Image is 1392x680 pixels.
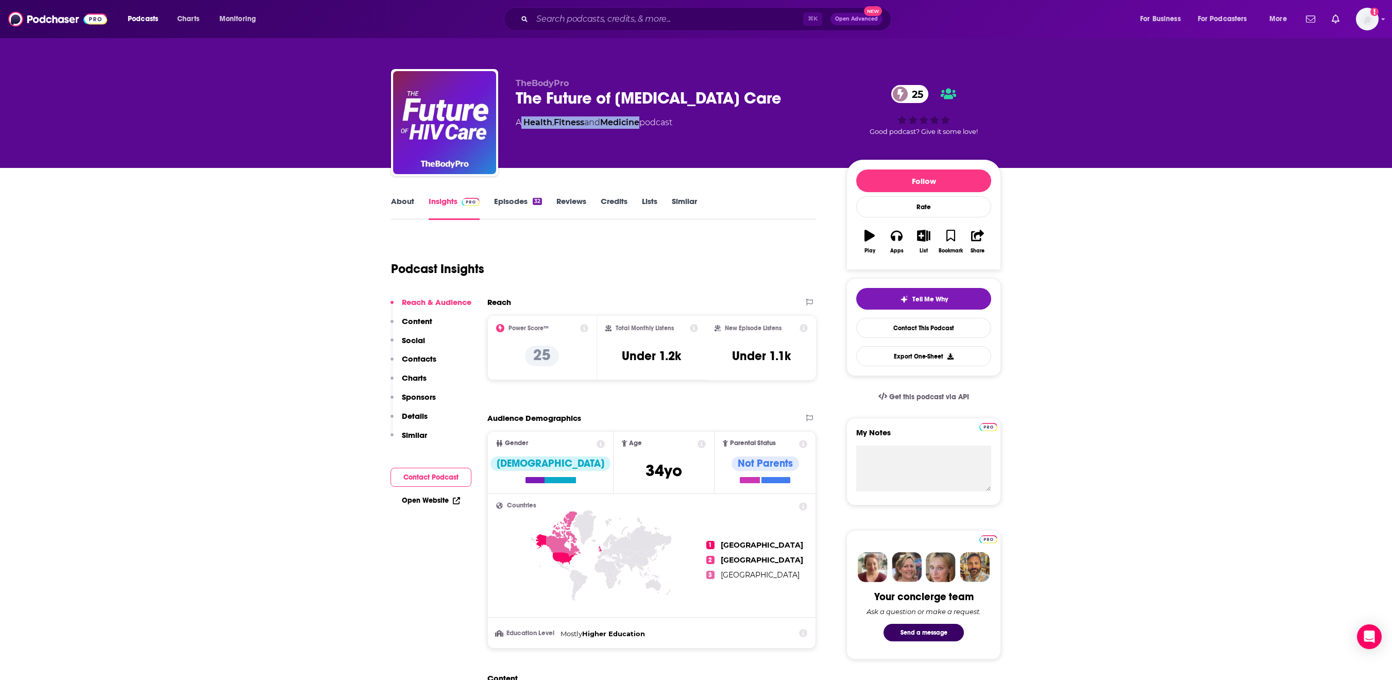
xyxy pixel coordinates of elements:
[584,117,600,127] span: and
[730,440,776,447] span: Parental Status
[1198,12,1247,26] span: For Podcasters
[402,335,425,345] p: Social
[979,421,997,431] a: Pro website
[402,411,428,421] p: Details
[391,392,436,411] button: Sponsors
[171,11,206,27] a: Charts
[892,552,922,582] img: Barbara Profile
[391,373,427,392] button: Charts
[979,535,997,543] img: Podchaser Pro
[391,468,471,487] button: Contact Podcast
[732,456,799,471] div: Not Parents
[1370,8,1379,16] svg: Add a profile image
[642,196,657,220] a: Lists
[646,466,682,479] a: 34yo
[462,198,480,206] img: Podchaser Pro
[402,354,436,364] p: Contacts
[582,630,645,638] span: Higher Education
[532,11,803,27] input: Search podcasts, credits, & more...
[391,261,484,277] h1: Podcast Insights
[912,295,948,303] span: Tell Me Why
[646,461,682,481] span: 34 yo
[1356,8,1379,30] span: Logged in as caitlinhogge
[721,540,803,550] a: [GEOGRAPHIC_DATA]
[856,196,991,217] div: Rate
[496,630,556,637] h3: Education Level
[706,556,715,564] span: 2
[858,552,888,582] img: Sydney Profile
[516,116,672,129] div: A podcast
[721,555,803,565] a: [GEOGRAPHIC_DATA]
[920,248,928,254] div: List
[622,348,681,364] h3: Under 1.2k
[864,248,875,254] div: Play
[979,534,997,543] a: Pro website
[487,297,511,307] h2: Reach
[835,16,878,22] span: Open Advanced
[128,12,158,26] span: Podcasts
[556,196,586,220] a: Reviews
[391,196,414,220] a: About
[856,169,991,192] button: Follow
[1269,12,1287,26] span: More
[402,297,471,307] p: Reach & Audience
[706,571,715,579] span: 3
[732,456,799,483] a: Not Parents
[554,117,584,127] a: Fitness
[516,78,569,88] span: TheBodyPro
[864,6,882,16] span: New
[721,570,800,580] a: [GEOGRAPHIC_DATA]
[856,346,991,366] button: Export One-Sheet
[971,248,984,254] div: Share
[402,496,460,505] a: Open Website
[1140,12,1181,26] span: For Business
[867,607,981,616] div: Ask a question or make a request.
[1191,11,1262,27] button: open menu
[391,430,427,449] button: Similar
[402,430,427,440] p: Similar
[393,71,496,174] img: The Future of HIV Care
[391,335,425,354] button: Social
[856,288,991,310] button: tell me why sparkleTell Me Why
[900,295,908,303] img: tell me why sparkle
[616,325,674,332] h2: Total Monthly Listens
[706,541,715,549] span: 1
[891,85,928,103] a: 25
[212,11,269,27] button: open menu
[601,196,627,220] a: Credits
[1133,11,1194,27] button: open menu
[391,316,432,335] button: Content
[508,325,549,332] h2: Power Score™
[490,456,610,471] div: [DEMOGRAPHIC_DATA]
[1356,8,1379,30] img: User Profile
[1262,11,1300,27] button: open menu
[846,78,1001,142] div: 25Good podcast? Give it some love!
[964,223,991,260] button: Share
[525,346,559,366] p: 25
[889,393,969,401] span: Get this podcast via API
[870,128,978,135] span: Good podcast? Give it some love!
[1356,8,1379,30] button: Show profile menu
[494,196,542,220] a: Episodes32
[937,223,964,260] button: Bookmark
[561,630,582,638] span: Mostly
[391,411,428,430] button: Details
[883,223,910,260] button: Apps
[1357,624,1382,649] div: Open Intercom Messenger
[856,318,991,338] a: Contact This Podcast
[505,440,528,447] span: Gender
[902,85,928,103] span: 25
[874,590,974,603] div: Your concierge team
[803,12,822,26] span: ⌘ K
[979,423,997,431] img: Podchaser Pro
[533,198,542,205] div: 32
[960,552,990,582] img: Jon Profile
[870,384,977,410] a: Get this podcast via API
[1328,10,1344,28] a: Show notifications dropdown
[910,223,937,260] button: List
[391,354,436,373] button: Contacts
[402,373,427,383] p: Charts
[219,12,256,26] span: Monitoring
[725,325,782,332] h2: New Episode Listens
